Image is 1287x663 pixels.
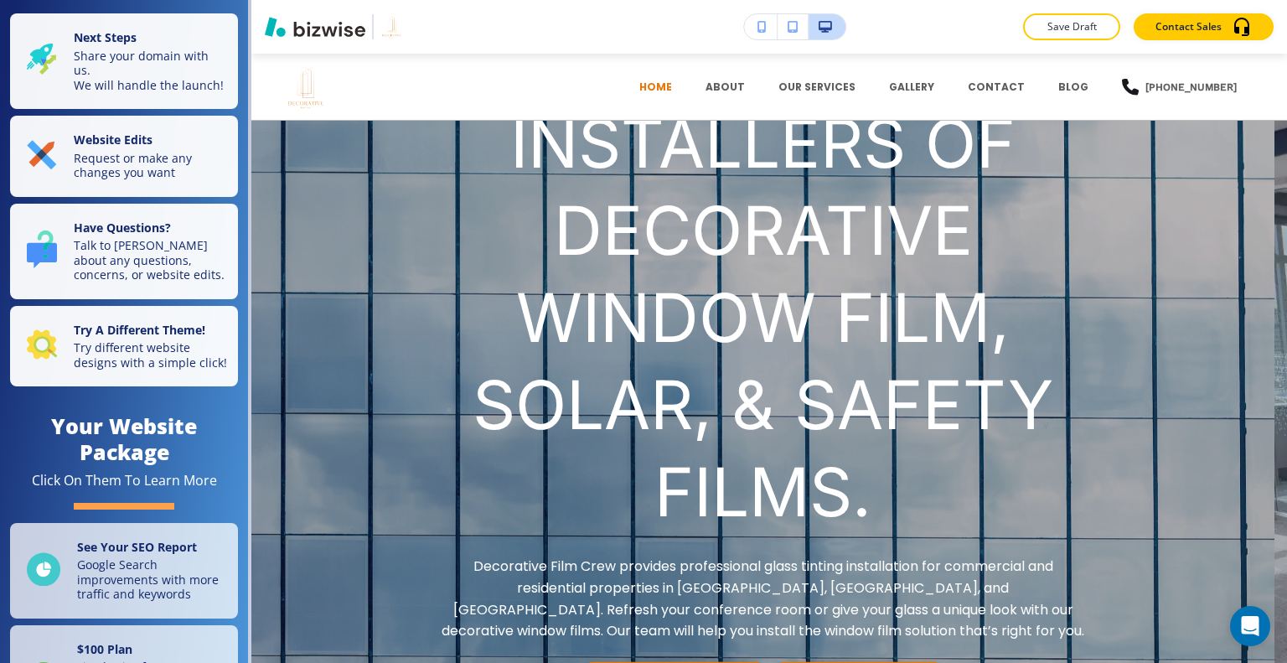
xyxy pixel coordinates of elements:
p: Share your domain with us. We will handle the launch! [74,49,228,93]
button: Save Draft [1023,13,1120,40]
p: BLOG [1058,80,1088,95]
div: Open Intercom Messenger [1230,606,1270,646]
button: Next StepsShare your domain with us.We will handle the launch! [10,13,238,109]
strong: Have Questions? [74,220,171,236]
a: See Your SEO ReportGoogle Search improvements with more traffic and keywords [10,523,238,619]
strong: See Your SEO Report [77,539,197,555]
img: Your Logo [380,13,403,40]
p: ABOUT [706,80,745,95]
p: Talk to [PERSON_NAME] about any questions, concerns, or website edits. [74,238,228,282]
p: Save Draft [1045,19,1098,34]
strong: $ 100 Plan [77,641,132,657]
div: Click On Them To Learn More [32,472,217,489]
p: Contact Sales [1155,19,1222,34]
p: GALLERY [889,80,934,95]
p: Google Search improvements with more traffic and keywords [77,557,228,602]
img: Bizwise Logo [265,17,365,37]
button: Website EditsRequest or make any changes you want [10,116,238,197]
a: [PHONE_NUMBER] [1122,62,1237,112]
p: OUR SERVICES [778,80,855,95]
button: Try A Different Theme!Try different website designs with a simple click! [10,306,238,387]
h1: INSTALLERS OF DECORATIVE WINDOW FILM, SOLAR, & SAFETY FILMS. [442,100,1085,536]
p: Decorative Film Crew provides professional glass tinting installation for commercial and resident... [442,556,1085,641]
button: Have Questions?Talk to [PERSON_NAME] about any questions, concerns, or website edits. [10,204,238,299]
strong: Try A Different Theme! [74,322,205,338]
h4: Your Website Package [10,413,238,465]
strong: Website Edits [74,132,152,148]
strong: Next Steps [74,29,137,45]
p: Try different website designs with a simple click! [74,340,228,370]
button: Contact Sales [1134,13,1274,40]
p: CONTACT [968,80,1025,95]
p: HOME [639,80,672,95]
img: Decorative Film Crew [285,62,452,112]
p: Request or make any changes you want [74,151,228,180]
